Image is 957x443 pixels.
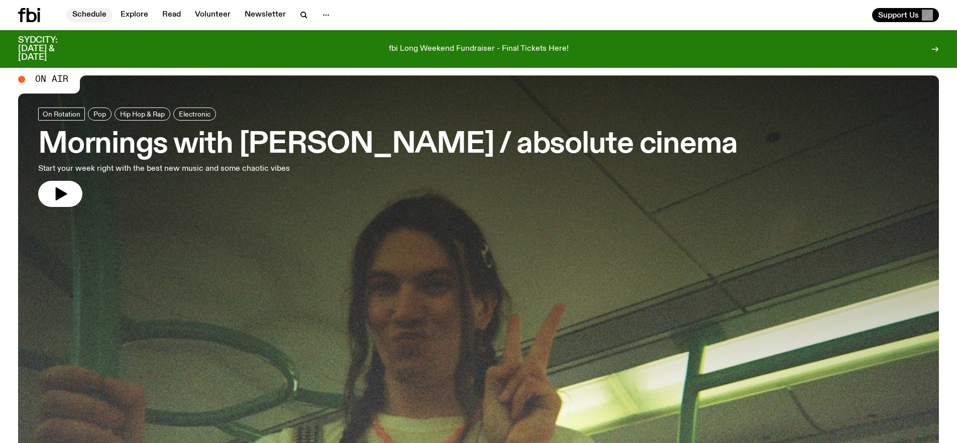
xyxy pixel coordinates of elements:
[173,107,216,121] a: Electronic
[38,107,737,207] a: Mornings with [PERSON_NAME] / absolute cinemaStart your week right with the best new music and so...
[878,11,919,20] span: Support Us
[179,110,210,118] span: Electronic
[38,107,85,121] a: On Rotation
[872,8,939,22] button: Support Us
[66,8,113,22] a: Schedule
[38,131,737,159] h3: Mornings with [PERSON_NAME] / absolute cinema
[93,110,106,118] span: Pop
[189,8,237,22] a: Volunteer
[38,163,295,175] p: Start your week right with the best new music and some chaotic vibes
[18,36,82,62] h3: SYDCITY: [DATE] & [DATE]
[43,110,80,118] span: On Rotation
[389,45,569,54] p: fbi Long Weekend Fundraiser - Final Tickets Here!
[156,8,187,22] a: Read
[115,8,154,22] a: Explore
[115,107,170,121] a: Hip Hop & Rap
[239,8,292,22] a: Newsletter
[120,110,165,118] span: Hip Hop & Rap
[88,107,112,121] a: Pop
[35,75,68,84] span: On Air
